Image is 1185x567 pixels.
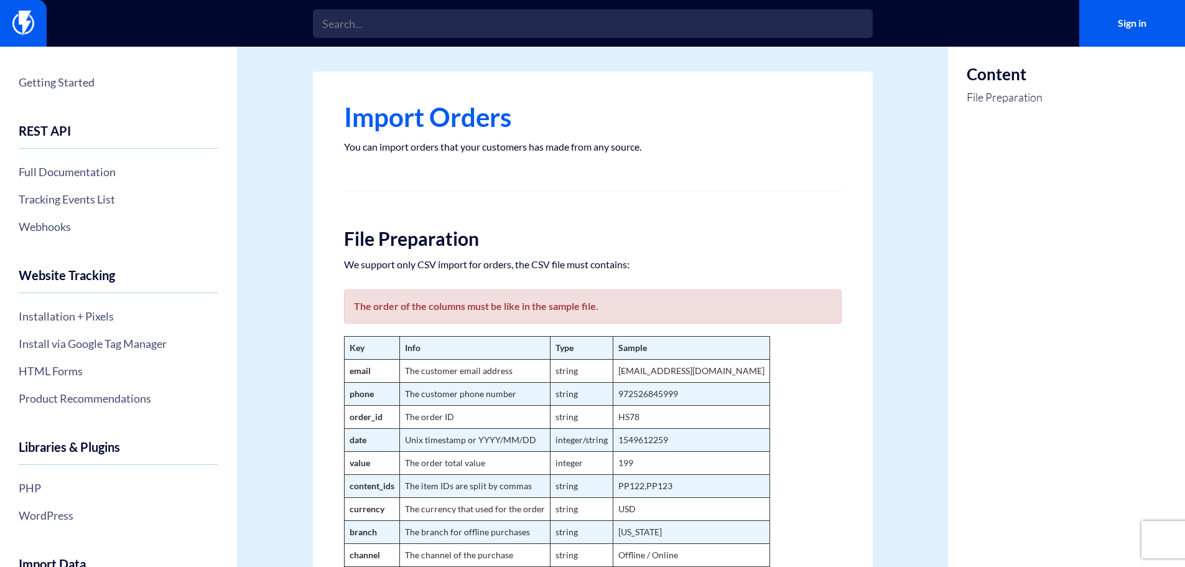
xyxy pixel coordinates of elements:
strong: Key [350,342,365,353]
strong: Sample [618,342,647,353]
td: string [550,498,613,521]
td: integer [550,452,613,475]
strong: Info [405,342,421,353]
h3: Content [967,65,1043,83]
a: Installation + Pixels [19,306,218,327]
a: File Preparation [967,90,1043,106]
a: Getting Started [19,72,218,93]
a: Webhooks [19,216,218,237]
td: The order total value [399,452,550,475]
td: string [550,544,613,567]
td: [EMAIL_ADDRESS][DOMAIN_NAME] [613,360,769,383]
td: integer/string [550,429,613,452]
td: The branch for offline purchases [399,521,550,544]
td: Unix timestamp or YYYY/MM/DD [399,429,550,452]
td: PP122,PP123 [613,475,769,498]
a: Install via Google Tag Manager [19,333,218,354]
strong: Type [555,342,574,353]
td: The customer email address [399,360,550,383]
strong: channel [350,550,380,560]
strong: date [350,434,366,445]
td: string [550,406,613,429]
td: The customer phone number [399,383,550,406]
td: string [550,383,613,406]
a: WordPress [19,505,218,526]
strong: order_id [350,411,383,422]
td: The order ID [399,406,550,429]
td: HS78 [613,406,769,429]
td: USD [613,498,769,521]
td: 1549612259 [613,429,769,452]
a: HTML Forms [19,360,218,382]
td: string [550,521,613,544]
strong: email [350,365,371,376]
h4: Libraries & Plugins [19,440,218,465]
td: 199 [613,452,769,475]
td: string [550,475,613,498]
b: The order of the columns must be like in the sample file. [354,300,598,312]
strong: value [350,457,370,468]
p: You can import orders that your customers has made from any source. [344,141,842,153]
td: [US_STATE] [613,521,769,544]
a: PHP [19,477,218,499]
p: We support only CSV import for orders, the CSV file must contains: [344,258,842,271]
strong: phone [350,388,374,399]
td: Offline / Online [613,544,769,567]
a: Tracking Events List [19,189,218,210]
h4: REST API [19,124,218,149]
td: The item IDs are split by commas [399,475,550,498]
strong: branch [350,527,377,537]
strong: currency [350,504,384,514]
h2: File Preparation [344,228,842,249]
td: The currency that used for the order [399,498,550,521]
h4: Website Tracking [19,268,218,293]
input: Search... [313,9,873,38]
td: string [550,360,613,383]
a: Full Documentation [19,161,218,182]
strong: content_ids [350,480,394,491]
td: The channel of the purchase [399,544,550,567]
td: 972526845999 [613,383,769,406]
h1: Import Orders [344,103,842,131]
a: Product Recommendations [19,388,218,409]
